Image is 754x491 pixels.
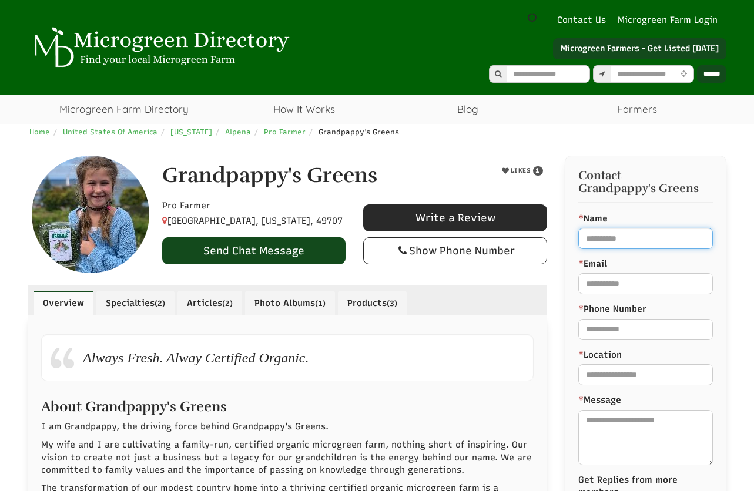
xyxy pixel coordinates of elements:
small: (1) [315,299,326,308]
p: My wife and I are cultivating a family-run, certified organic microgreen farm, nothing short of i... [41,439,534,476]
span: Pro Farmer [162,200,210,211]
a: Articles [177,291,242,315]
small: (3) [387,299,397,308]
div: Always Fresh. Alway Certified Organic. [41,334,534,381]
a: How It Works [220,95,388,124]
a: Send Chat Message [162,237,346,264]
span: [GEOGRAPHIC_DATA], [US_STATE], 49707 [162,216,343,226]
span: 1 [533,166,544,176]
a: Pro Farmer [264,127,306,136]
p: I am Grandpappy, the driving force behind Grandpappy's Greens. [41,421,534,433]
h3: Contact [578,169,713,195]
img: Contact Grandpappy's Greens [32,156,149,273]
i: Use Current Location [678,70,690,78]
a: Home [29,127,50,136]
label: Location [578,349,622,361]
span: Grandpappy's Greens [319,127,399,136]
a: Overview [33,291,93,315]
a: Products [338,291,407,315]
a: Specialties [96,291,175,315]
a: Photo Albums [245,291,335,315]
a: Microgreen Farm Login [618,14,723,26]
button: LIKES 1 [498,164,547,178]
small: (2) [155,299,165,308]
label: Phone Number [578,303,713,315]
a: [US_STATE] [170,127,212,136]
label: Name [578,213,713,225]
small: (2) [222,299,233,308]
img: Microgreen Directory [28,27,292,68]
span: LIKES [509,167,531,174]
h1: Grandpappy's Greens [162,164,377,187]
span: Farmers [548,95,726,124]
a: United States Of America [63,127,157,136]
a: Alpena [225,127,251,136]
a: Microgreen Farmers - Get Listed [DATE] [553,38,726,59]
span: Grandpappy's Greens [578,182,699,195]
label: Email [578,258,713,270]
a: Blog [388,95,548,124]
h2: About Grandpappy's Greens [41,393,534,414]
a: Microgreen Farm Directory [28,95,220,124]
a: Write a Review [363,204,547,231]
div: Show Phone Number [373,244,537,258]
a: Contact Us [551,14,612,26]
label: Message [578,394,713,406]
ul: Profile Tabs [28,285,547,315]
